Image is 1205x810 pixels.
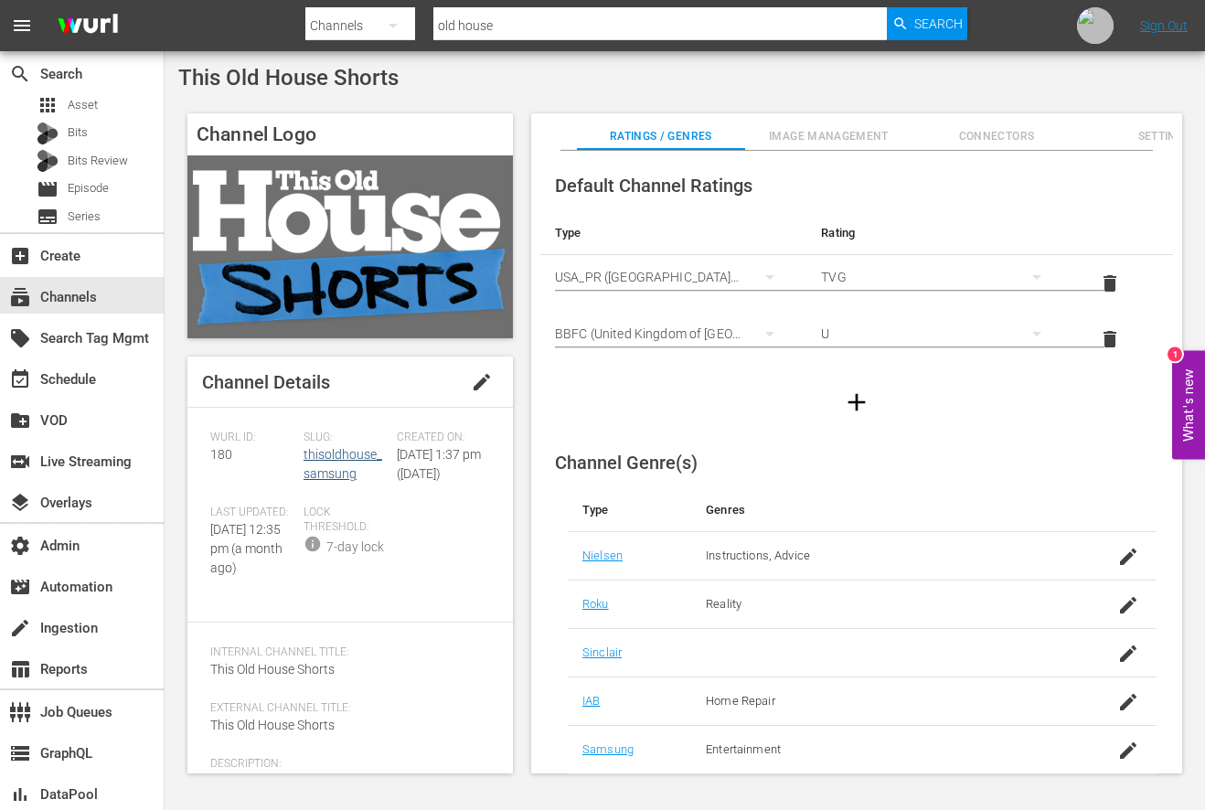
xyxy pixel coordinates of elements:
span: Connectors [912,127,1081,146]
img: ans4CAIJ8jUAAAAAAAAAAAAAAAAAAAAAAAAgQb4GAAAAAAAAAAAAAAAAAAAAAAAAJMjXAAAAAAAAAAAAAAAAAAAAAAAAgAT5G... [44,5,132,48]
span: 180 [210,447,232,462]
div: USA_PR ([GEOGRAPHIC_DATA] ([GEOGRAPHIC_DATA])) [555,251,792,303]
a: thisoldhouse_samsung [304,447,382,481]
h4: Channel Logo [187,113,513,155]
span: Internal Channel Title: [210,645,481,660]
span: GraphQL [9,742,31,764]
span: Lock Threshold: [304,506,388,535]
span: [DATE] 1:37 pm ([DATE]) [397,447,481,481]
div: 1 [1168,347,1182,362]
span: menu [11,15,33,37]
div: TVG [821,251,1058,303]
span: Reports [9,658,31,680]
span: Job Queues [9,701,31,723]
span: DataPool [9,783,31,805]
span: Search [914,7,963,40]
span: Channel Details [202,371,330,393]
div: 7-day lock [326,538,384,557]
a: Sinclair [582,645,622,659]
span: Description: [210,757,481,772]
th: Genres [691,488,1094,532]
span: Asset [68,96,98,114]
a: Samsung [582,742,634,756]
span: delete [1099,328,1121,350]
a: Nielsen [582,549,623,562]
div: Bits [37,123,59,144]
span: VOD [9,410,31,432]
span: Live Streaming [9,451,31,473]
span: Admin [9,535,31,557]
div: BBFC (United Kingdom of [GEOGRAPHIC_DATA] and [GEOGRAPHIC_DATA] (the)) [555,308,792,359]
span: Search Tag Mgmt [9,327,31,349]
th: Type [540,211,806,255]
span: Episode [68,179,109,197]
span: edit [471,371,493,393]
span: Series [37,206,59,228]
a: Roku [582,597,609,611]
span: Series [68,208,101,226]
span: Channel Genre(s) [555,452,698,474]
img: This Old House Shorts [187,155,513,338]
th: Type [568,488,691,532]
span: Wurl ID: [210,431,294,445]
span: Asset [37,94,59,116]
span: Schedule [9,368,31,390]
button: delete [1088,261,1132,305]
span: Overlays [9,492,31,514]
span: Last Updated: [210,506,294,520]
span: Create [9,245,31,267]
th: Rating [806,211,1072,255]
button: delete [1088,317,1132,361]
span: This Old House Shorts [210,718,335,732]
span: [DATE] 12:35 pm (a month ago) [210,522,283,575]
span: Automation [9,576,31,598]
img: photo.jpg [1077,7,1114,44]
div: U [821,308,1058,359]
span: Bits Review [68,152,128,170]
span: This Old House Shorts [210,662,335,677]
span: Episode [37,178,59,200]
span: Created On: [397,431,481,445]
a: Sign Out [1140,18,1188,33]
span: Image Management [745,127,913,146]
a: IAB [582,694,600,708]
table: simple table [540,211,1173,368]
button: Open Feedback Widget [1172,351,1205,460]
span: External Channel Title: [210,701,481,716]
button: Search [887,7,967,40]
button: edit [460,360,504,404]
span: Ratings / Genres [577,127,745,146]
span: Search [9,63,31,85]
span: Bits [68,123,88,142]
span: Channels [9,286,31,308]
span: This Old House Shorts [178,65,399,91]
span: Default Channel Ratings [555,175,752,197]
span: Ingestion [9,617,31,639]
span: delete [1099,272,1121,294]
span: Slug: [304,431,388,445]
div: Bits Review [37,150,59,172]
span: info [304,535,322,553]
